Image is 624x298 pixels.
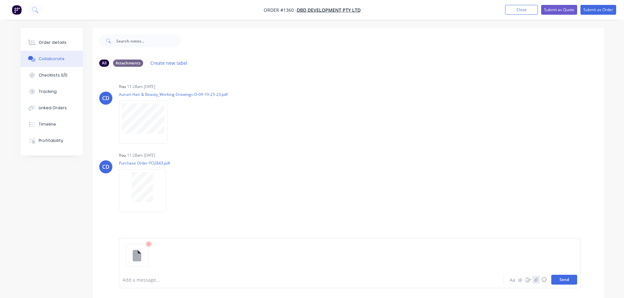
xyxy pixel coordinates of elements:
[119,160,173,166] p: Purchase Order PO2843.pdf
[39,56,65,62] div: Collaborate
[21,67,83,83] button: Checklists 0/0
[21,83,83,100] button: Tracking
[12,5,22,15] img: Factory
[119,152,126,158] div: You
[127,84,155,90] div: 11:28am [DATE]
[102,163,109,171] div: CD
[39,138,63,144] div: Profitability
[39,72,67,78] div: Checklists 0/0
[127,152,155,158] div: 11:28am [DATE]
[21,132,83,149] button: Profitability
[297,7,361,13] a: DBD Development Pty Ltd
[99,60,109,67] div: All
[21,34,83,51] button: Order details
[21,51,83,67] button: Collaborate
[39,105,67,111] div: Linked Orders
[113,60,143,67] div: Attachments
[580,5,616,15] button: Submit as Order
[509,276,517,284] button: Aa
[39,40,66,45] div: Order details
[264,7,297,13] span: Order #1360 -
[39,121,56,127] div: Timeline
[21,116,83,132] button: Timeline
[116,34,181,47] input: Search notes...
[147,59,191,67] button: Create new label
[551,275,577,285] button: Send
[540,276,548,284] button: ☺
[119,84,126,90] div: You
[102,94,109,102] div: CD
[39,89,57,95] div: Tracking
[517,276,524,284] button: @
[21,100,83,116] button: Linked Orders
[541,5,577,15] button: Submit as Quote
[119,92,228,97] p: Aurum Hair & Beauty_Working Drawings-D-09-10-25-23.pdf
[505,5,538,15] button: Close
